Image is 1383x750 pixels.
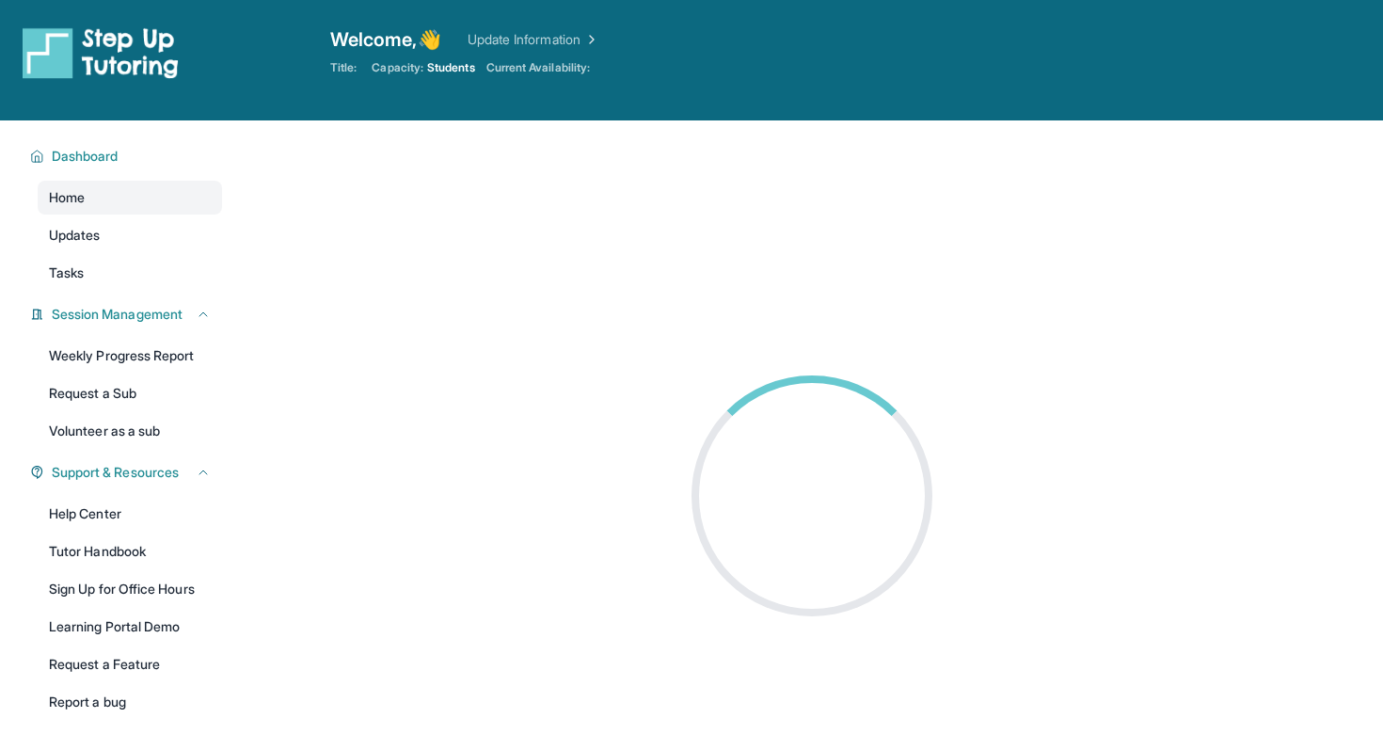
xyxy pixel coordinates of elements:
img: logo [23,26,179,79]
button: Dashboard [44,147,211,166]
a: Weekly Progress Report [38,339,222,373]
button: Support & Resources [44,463,211,482]
span: Current Availability: [486,60,590,75]
span: Support & Resources [52,463,179,482]
span: Home [49,188,85,207]
a: Help Center [38,497,222,531]
a: Request a Feature [38,647,222,681]
a: Update Information [468,30,599,49]
span: Title: [330,60,357,75]
a: Volunteer as a sub [38,414,222,448]
span: Session Management [52,305,183,324]
button: Session Management [44,305,211,324]
span: Updates [49,226,101,245]
span: Dashboard [52,147,119,166]
a: Sign Up for Office Hours [38,572,222,606]
span: Students [427,60,475,75]
span: Capacity: [372,60,423,75]
a: Learning Portal Demo [38,610,222,644]
span: Tasks [49,263,84,282]
a: Report a bug [38,685,222,719]
img: Chevron Right [580,30,599,49]
a: Tutor Handbook [38,535,222,568]
a: Home [38,181,222,215]
span: Welcome, 👋 [330,26,441,53]
a: Request a Sub [38,376,222,410]
a: Updates [38,218,222,252]
a: Tasks [38,256,222,290]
